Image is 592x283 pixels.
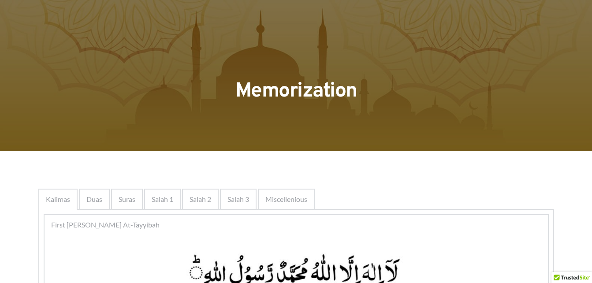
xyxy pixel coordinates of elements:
[227,194,249,205] span: Salah 3
[46,194,70,205] span: Kalimas
[86,194,102,205] span: Duas
[51,220,160,230] span: First [PERSON_NAME] At-Tayyibah
[235,78,357,104] span: Memorization
[265,194,307,205] span: Miscellenious
[152,194,173,205] span: Salah 1
[119,194,135,205] span: Suras
[190,194,211,205] span: Salah 2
